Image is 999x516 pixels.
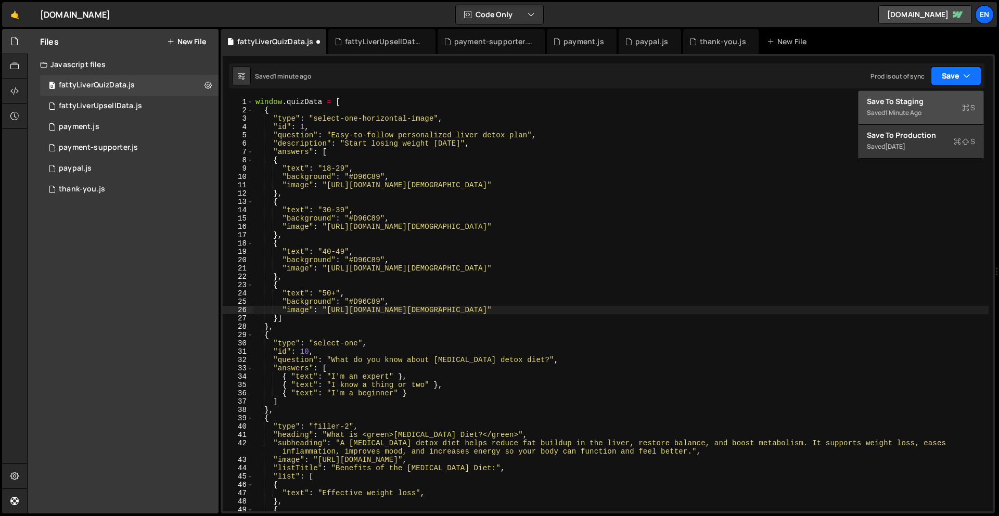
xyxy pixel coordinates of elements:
[223,256,253,264] div: 20
[237,36,313,47] div: fattyLiverQuizData.js
[878,5,972,24] a: [DOMAIN_NAME]
[223,481,253,489] div: 46
[223,198,253,206] div: 13
[223,214,253,223] div: 15
[563,36,604,47] div: payment.js
[223,123,253,131] div: 4
[962,102,975,113] span: S
[255,72,311,81] div: Saved
[223,347,253,356] div: 31
[274,72,311,81] div: 1 minute ago
[223,381,253,389] div: 35
[223,148,253,156] div: 7
[223,314,253,322] div: 27
[59,122,99,132] div: payment.js
[223,173,253,181] div: 10
[167,37,206,46] button: New File
[40,36,59,47] h2: Files
[223,356,253,364] div: 32
[223,397,253,406] div: 37
[40,158,219,179] div: 16956/46550.js
[223,164,253,173] div: 9
[223,431,253,439] div: 41
[40,179,219,200] div: 16956/46524.js
[223,248,253,256] div: 19
[223,497,253,506] div: 48
[223,406,253,414] div: 38
[59,143,138,152] div: payment-supporter.js
[49,82,55,91] span: 0
[40,96,219,117] div: 16956/46565.js
[59,164,92,173] div: paypal.js
[223,414,253,422] div: 39
[975,5,994,24] a: En
[223,273,253,281] div: 22
[867,107,975,119] div: Saved
[223,339,253,347] div: 30
[223,506,253,514] div: 49
[635,36,668,47] div: paypal.js
[59,101,142,111] div: fattyLiverUpsellData.js
[345,36,423,47] div: fattyLiverUpsellData.js
[223,306,253,314] div: 26
[870,72,925,81] div: Prod is out of sync
[223,156,253,164] div: 8
[223,131,253,139] div: 5
[40,75,219,96] div: 16956/46566.js
[223,139,253,148] div: 6
[28,54,219,75] div: Javascript files
[223,106,253,114] div: 2
[223,98,253,106] div: 1
[223,489,253,497] div: 47
[223,114,253,123] div: 3
[40,117,219,137] div: 16956/46551.js
[223,322,253,331] div: 28
[223,389,253,397] div: 36
[59,81,135,90] div: fattyLiverQuizData.js
[223,472,253,481] div: 45
[223,456,253,464] div: 43
[223,439,253,456] div: 42
[867,130,975,140] div: Save to Production
[59,185,105,194] div: thank-you.js
[223,189,253,198] div: 12
[2,2,28,27] a: 🤙
[40,8,110,21] div: [DOMAIN_NAME]
[954,136,975,147] span: S
[223,289,253,298] div: 24
[223,231,253,239] div: 17
[767,36,811,47] div: New File
[223,422,253,431] div: 40
[867,96,975,107] div: Save to Staging
[223,223,253,231] div: 16
[223,364,253,372] div: 33
[931,67,981,85] button: Save
[40,137,219,158] div: 16956/46552.js
[223,206,253,214] div: 14
[223,281,253,289] div: 23
[223,264,253,273] div: 21
[456,5,543,24] button: Code Only
[859,125,983,159] button: Save to ProductionS Saved[DATE]
[885,142,905,151] div: [DATE]
[859,91,983,125] button: Save to StagingS Saved1 minute ago
[223,239,253,248] div: 18
[223,372,253,381] div: 34
[223,181,253,189] div: 11
[885,108,921,117] div: 1 minute ago
[867,140,975,153] div: Saved
[454,36,532,47] div: payment-supporter.js
[223,464,253,472] div: 44
[223,331,253,339] div: 29
[223,298,253,306] div: 25
[700,36,746,47] div: thank-you.js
